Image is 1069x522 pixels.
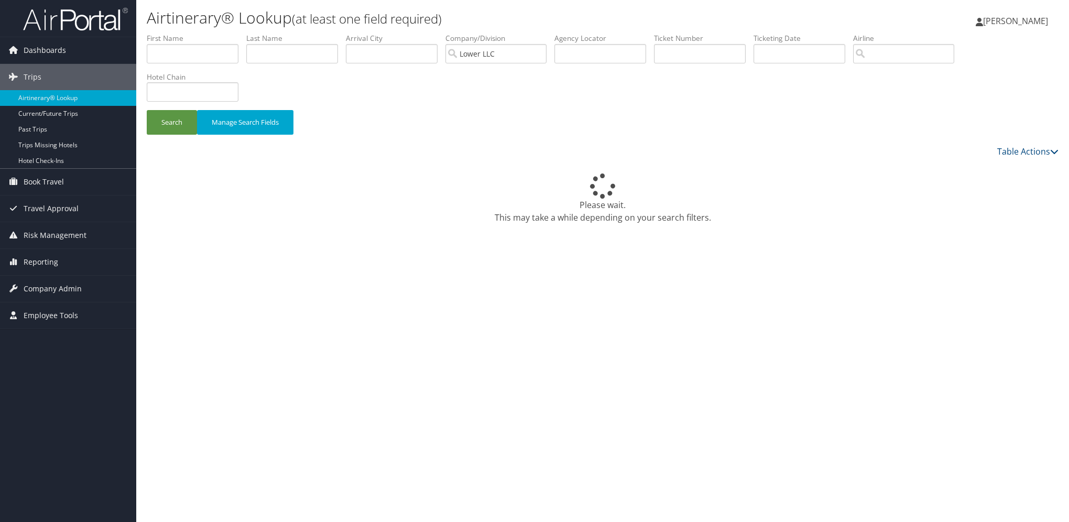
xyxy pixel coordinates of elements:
[147,173,1059,224] div: Please wait. This may take a while depending on your search filters.
[24,249,58,275] span: Reporting
[445,33,554,43] label: Company/Division
[24,195,79,222] span: Travel Approval
[24,302,78,329] span: Employee Tools
[147,33,246,43] label: First Name
[24,276,82,302] span: Company Admin
[197,110,293,135] button: Manage Search Fields
[983,15,1048,27] span: [PERSON_NAME]
[147,7,755,29] h1: Airtinerary® Lookup
[853,33,962,43] label: Airline
[147,72,246,82] label: Hotel Chain
[554,33,654,43] label: Agency Locator
[23,7,128,31] img: airportal-logo.png
[654,33,754,43] label: Ticket Number
[346,33,445,43] label: Arrival City
[246,33,346,43] label: Last Name
[976,5,1059,37] a: [PERSON_NAME]
[147,110,197,135] button: Search
[754,33,853,43] label: Ticketing Date
[997,146,1059,157] a: Table Actions
[24,169,64,195] span: Book Travel
[24,222,86,248] span: Risk Management
[24,64,41,90] span: Trips
[24,37,66,63] span: Dashboards
[292,10,442,27] small: (at least one field required)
